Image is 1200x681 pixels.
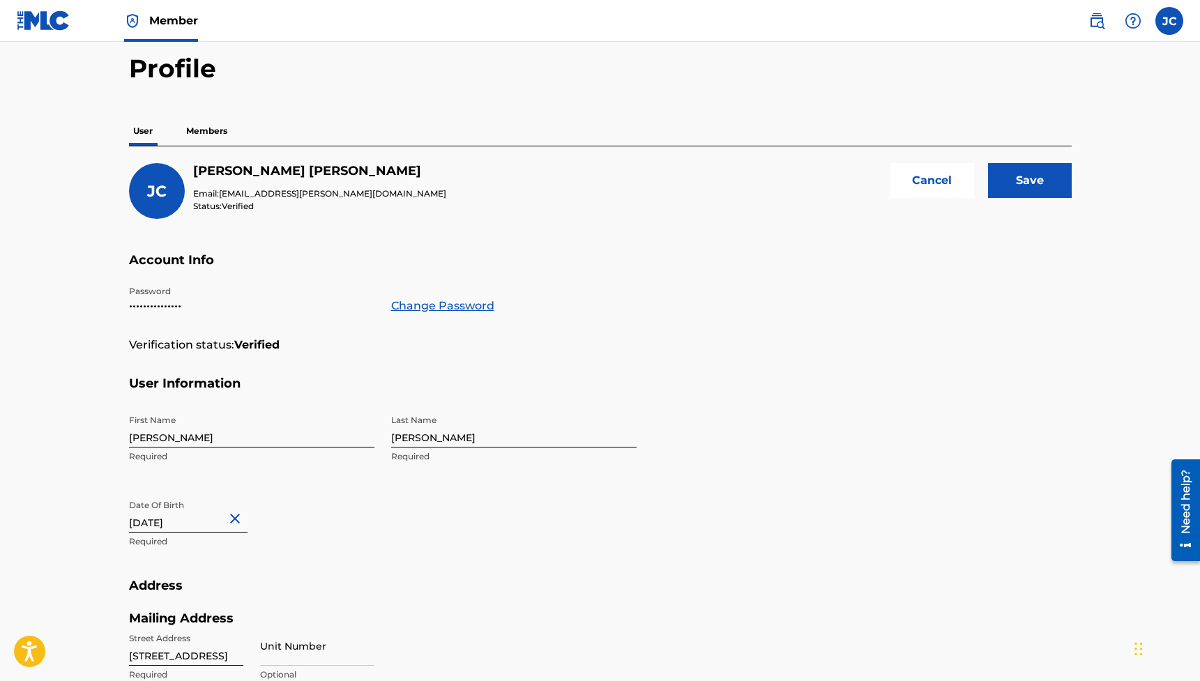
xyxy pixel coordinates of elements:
[227,497,248,540] button: Close
[222,201,254,211] span: Verified
[129,337,234,353] p: Verification status:
[129,53,1072,84] h2: Profile
[1161,452,1200,567] iframe: Resource Center
[149,13,198,29] span: Member
[988,163,1072,198] input: Save
[147,182,167,201] span: JC
[1083,7,1111,35] a: Public Search
[193,163,446,179] h5: James Chambers
[1130,614,1200,681] iframe: Chat Widget
[260,668,374,681] p: Optional
[129,376,1072,408] h5: User Information
[129,668,243,681] p: Required
[391,298,494,314] a: Change Password
[129,535,374,548] p: Required
[234,337,280,353] strong: Verified
[1088,13,1105,29] img: search
[129,285,374,298] p: Password
[182,116,231,146] p: Members
[129,252,1072,285] h5: Account Info
[129,298,374,314] p: •••••••••••••••
[129,450,374,463] p: Required
[1119,7,1147,35] div: Help
[193,200,446,213] p: Status:
[391,450,637,463] p: Required
[1134,628,1143,670] div: Drag
[129,611,374,627] h5: Mailing Address
[124,13,141,29] img: Top Rightsholder
[219,188,446,199] span: [EMAIL_ADDRESS][PERSON_NAME][DOMAIN_NAME]
[129,116,157,146] p: User
[890,163,974,198] button: Cancel
[129,578,1072,611] h5: Address
[1155,7,1183,35] div: User Menu
[17,10,70,31] img: MLC Logo
[1125,13,1141,29] img: help
[193,188,446,200] p: Email:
